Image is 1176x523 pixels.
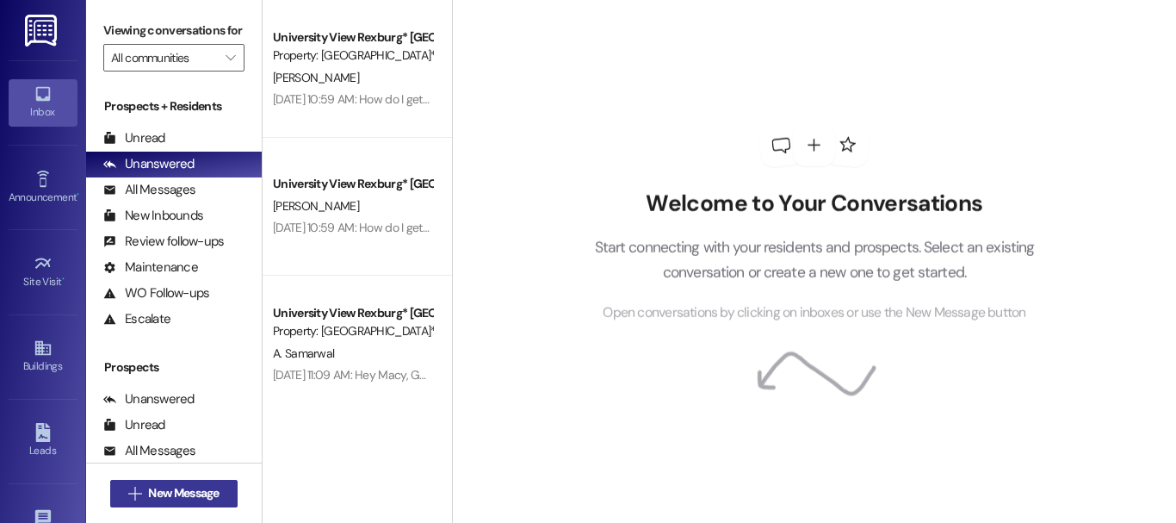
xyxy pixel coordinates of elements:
span: [PERSON_NAME] [273,198,359,214]
div: Prospects + Residents [86,97,262,115]
div: University View Rexburg* [GEOGRAPHIC_DATA] [273,175,432,193]
a: Buildings [9,333,77,380]
span: • [77,189,79,201]
div: University View Rexburg* [GEOGRAPHIC_DATA] [273,28,432,47]
img: ResiDesk Logo [25,15,60,47]
div: All Messages [103,442,195,460]
span: Open conversations by clicking on inboxes or use the New Message button [603,302,1025,324]
div: Unanswered [103,155,195,173]
div: New Inbounds [103,207,203,225]
h2: Welcome to Your Conversations [568,190,1061,218]
input: All communities [111,44,217,72]
label: Viewing conversations for [103,17,244,44]
span: A. Samarwal [273,346,334,361]
div: Review follow-ups [103,233,224,251]
p: Start connecting with your residents and prospects. Select an existing conversation or create a n... [568,235,1061,284]
div: Unread [103,416,165,434]
button: New Message [110,480,238,507]
div: [DATE] 10:59 AM: How do I get my package? [273,91,493,107]
div: Prospects [86,358,262,377]
div: WO Follow-ups [103,284,209,302]
span: [PERSON_NAME] [273,70,359,85]
div: Property: [GEOGRAPHIC_DATA]* [273,47,432,65]
div: Unread [103,129,165,147]
a: Inbox [9,79,77,126]
div: University View Rexburg* [GEOGRAPHIC_DATA] [273,304,432,322]
a: Site Visit • [9,249,77,296]
div: Unanswered [103,390,195,408]
div: Maintenance [103,258,198,277]
span: • [62,273,65,285]
a: Leads [9,418,77,464]
span: New Message [148,484,219,502]
div: [DATE] 10:59 AM: How do I get my package? [273,220,493,235]
i:  [226,51,235,65]
div: Escalate [103,310,170,328]
i:  [128,487,141,501]
div: Property: [GEOGRAPHIC_DATA]* [273,322,432,340]
div: All Messages [103,181,195,199]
